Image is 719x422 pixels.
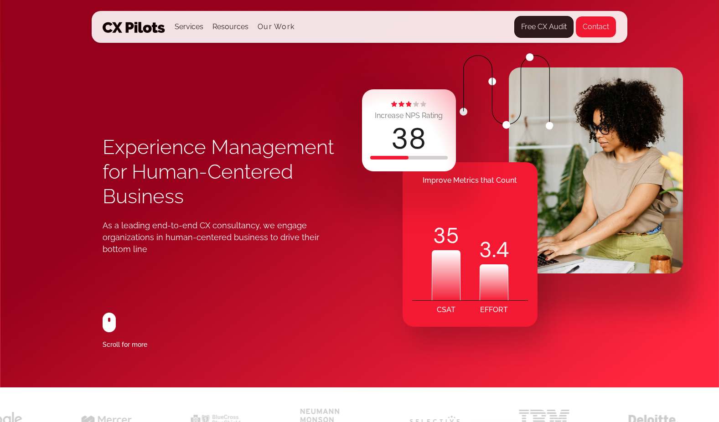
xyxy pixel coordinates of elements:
a: Free CX Audit [514,16,574,38]
div: Increase NPS Rating [375,109,443,122]
div: CSAT [437,301,455,319]
div: Improve Metrics that Count [403,171,538,190]
div: Services [175,21,203,33]
code: 4 [496,235,509,264]
div: As a leading end-to-end CX consultancy, we engage organizations in human-centered business to dri... [103,220,338,255]
div: Resources [212,21,248,33]
div: 38 [391,124,426,154]
div: Scroll for more [103,338,147,351]
div: Resources [212,11,248,42]
a: Our Work [258,23,295,31]
a: Contact [575,16,616,38]
code: 3 [479,235,492,264]
div: 35 [432,221,460,250]
div: EFFORT [480,301,508,319]
div: . [480,235,508,264]
h1: Experience Management for Human-Centered Business [103,135,360,209]
div: Services [175,11,203,42]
